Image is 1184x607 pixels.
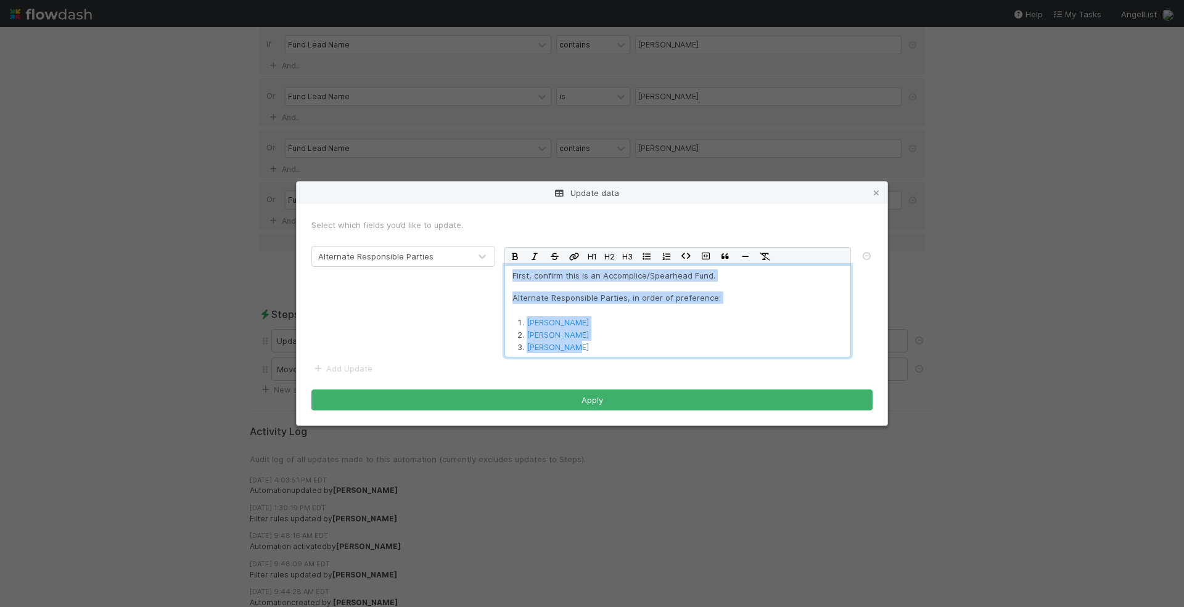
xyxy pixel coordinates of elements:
button: Edit Link [564,248,584,265]
button: Ordered List [656,248,676,265]
button: H1 [584,248,601,265]
button: Remove Format [755,248,775,265]
button: Code [676,248,696,265]
button: Bullet List [636,248,656,265]
button: Bold [505,248,525,265]
div: Select which fields you’d like to update. [311,219,873,231]
button: Code Block [696,248,715,265]
p: Alternate Responsible Parties, in order of preference: [512,291,843,304]
a: [PERSON_NAME] [527,342,589,352]
a: [PERSON_NAME] [527,317,589,327]
p: First, confirm this is an Accomplice/Spearhead Fund. [512,269,843,282]
a: [PERSON_NAME] [527,330,589,340]
button: Horizontal Rule [735,248,755,265]
button: Apply [311,389,873,410]
div: Alternate Responsible Parties [318,250,434,263]
button: H2 [601,248,619,265]
button: Strikethrough [545,248,564,265]
div: Update data [297,182,887,204]
button: Blockquote [715,248,735,265]
button: H3 [619,248,636,265]
a: Add Update [311,364,372,373]
button: Italic [525,248,545,265]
